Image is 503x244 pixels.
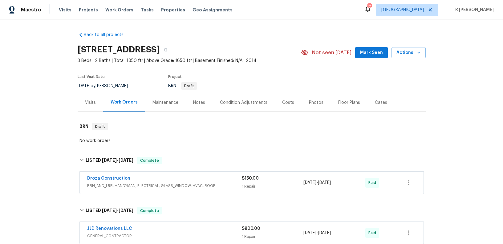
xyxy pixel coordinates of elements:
[242,176,259,181] span: $150.00
[78,32,137,38] a: Back to all projects
[21,7,41,13] span: Maestro
[193,100,205,106] div: Notes
[87,233,242,239] span: GENERAL_CONTRACTOR
[168,84,197,88] span: BRN
[220,100,267,106] div: Condition Adjustments
[111,99,138,105] div: Work Orders
[78,75,105,79] span: Last Visit Date
[93,124,107,130] span: Draft
[78,84,91,88] span: [DATE]
[168,75,182,79] span: Project
[360,49,383,57] span: Mark Seen
[303,181,316,185] span: [DATE]
[79,123,88,130] h6: BRN
[242,226,260,231] span: $800.00
[368,230,379,236] span: Paid
[282,100,294,106] div: Costs
[138,208,161,214] span: Complete
[78,201,426,221] div: LISTED [DATE]-[DATE]Complete
[318,231,331,235] span: [DATE]
[102,208,117,213] span: [DATE]
[375,100,387,106] div: Cases
[303,180,331,186] span: -
[182,84,197,88] span: Draft
[242,183,304,189] div: 1 Repair
[87,226,132,231] a: JJD Renovations LLC
[78,82,135,90] div: by [PERSON_NAME]
[119,208,133,213] span: [DATE]
[87,183,242,189] span: BRN_AND_LRR, HANDYMAN, ELECTRICAL, GLASS_WINDOW, HVAC, ROOF
[193,7,233,13] span: Geo Assignments
[78,58,301,64] span: 3 Beds | 2 Baths | Total: 1850 ft² | Above Grade: 1850 ft² | Basement Finished: N/A | 2014
[86,207,133,214] h6: LISTED
[368,180,379,186] span: Paid
[381,7,424,13] span: [GEOGRAPHIC_DATA]
[318,181,331,185] span: [DATE]
[396,49,421,57] span: Actions
[119,158,133,162] span: [DATE]
[79,138,424,144] div: No work orders.
[105,7,133,13] span: Work Orders
[303,230,331,236] span: -
[138,157,161,164] span: Complete
[309,100,323,106] div: Photos
[79,7,98,13] span: Projects
[453,7,494,13] span: R [PERSON_NAME]
[338,100,360,106] div: Floor Plans
[391,47,426,59] button: Actions
[78,117,426,136] div: BRN Draft
[102,208,133,213] span: -
[85,100,96,106] div: Visits
[78,151,426,170] div: LISTED [DATE]-[DATE]Complete
[59,7,71,13] span: Visits
[141,8,154,12] span: Tasks
[303,231,316,235] span: [DATE]
[152,100,178,106] div: Maintenance
[161,7,185,13] span: Properties
[102,158,117,162] span: [DATE]
[355,47,388,59] button: Mark Seen
[78,47,160,53] h2: [STREET_ADDRESS]
[86,157,133,164] h6: LISTED
[367,4,371,10] div: 10
[312,50,351,56] span: Not seen [DATE]
[242,234,304,240] div: 1 Repair
[160,44,171,55] button: Copy Address
[102,158,133,162] span: -
[87,176,130,181] a: Droza Construction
